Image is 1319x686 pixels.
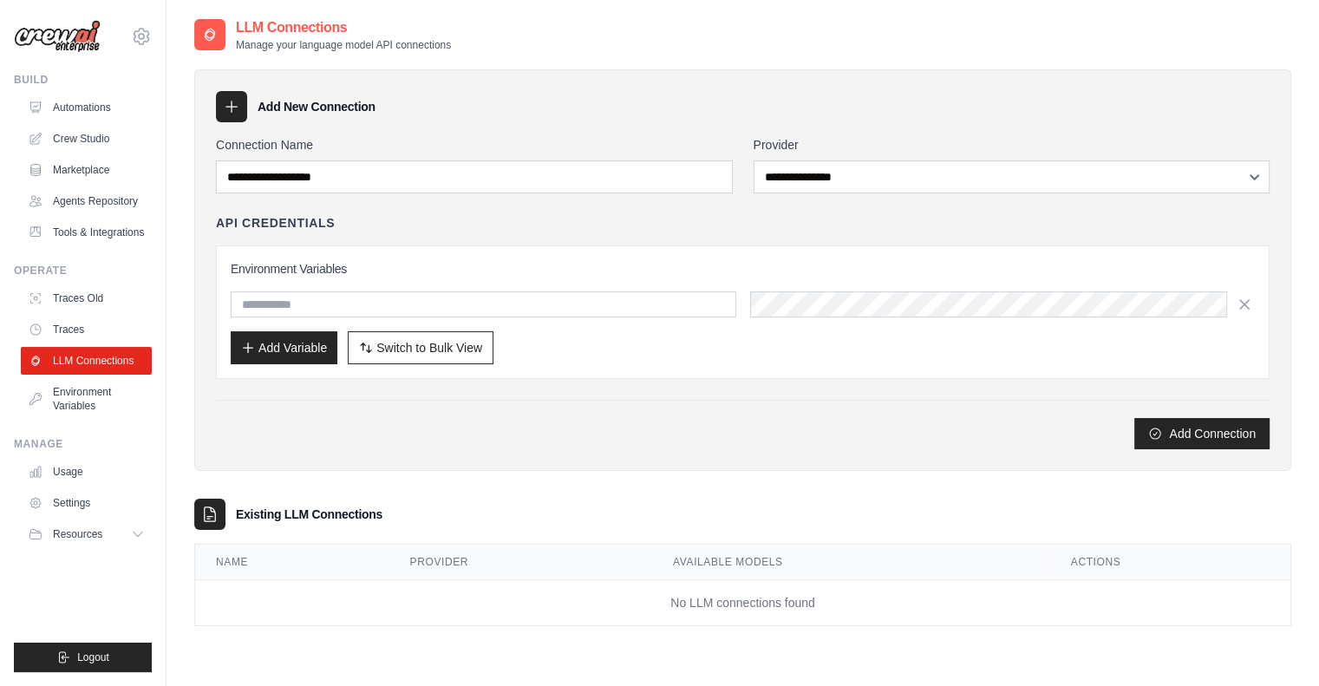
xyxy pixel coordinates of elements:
th: Actions [1050,545,1290,580]
th: Available Models [652,545,1050,580]
a: Marketplace [21,156,152,184]
span: Resources [53,527,102,541]
th: Provider [389,545,652,580]
h4: API Credentials [216,214,335,232]
h3: Environment Variables [231,260,1255,278]
a: Environment Variables [21,378,152,420]
p: Manage your language model API connections [236,38,451,52]
span: Switch to Bulk View [376,339,482,356]
a: Traces Old [21,284,152,312]
button: Switch to Bulk View [348,331,493,364]
h2: LLM Connections [236,17,451,38]
h3: Existing LLM Connections [236,506,382,523]
div: Build [14,73,152,87]
a: Crew Studio [21,125,152,153]
a: Settings [21,489,152,517]
span: Logout [77,650,109,664]
a: Usage [21,458,152,486]
label: Provider [754,136,1270,154]
div: Manage [14,437,152,451]
a: Tools & Integrations [21,219,152,246]
label: Connection Name [216,136,733,154]
button: Add Variable [231,331,337,364]
div: Operate [14,264,152,278]
img: Logo [14,20,101,53]
a: Agents Repository [21,187,152,215]
a: Traces [21,316,152,343]
button: Add Connection [1134,418,1270,449]
h3: Add New Connection [258,98,375,115]
td: No LLM connections found [195,580,1290,626]
a: Automations [21,94,152,121]
a: LLM Connections [21,347,152,375]
button: Logout [14,643,152,672]
button: Resources [21,520,152,548]
th: Name [195,545,389,580]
